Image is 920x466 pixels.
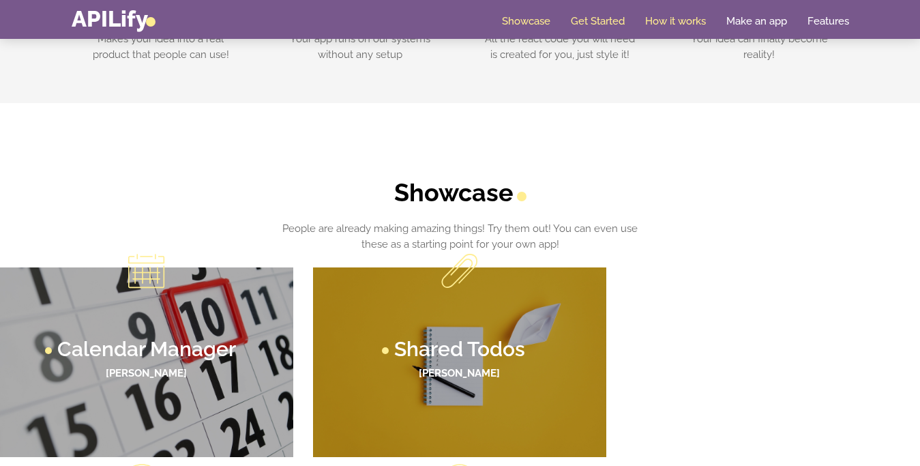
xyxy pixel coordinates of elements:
a: APILify [72,5,155,32]
a: Get Started [571,14,625,28]
p: People are already making amazing things! Try them out! You can even use these as a starting poin... [271,221,649,252]
a: How it works [645,14,706,28]
p: Makes your idea into a real product that people can use! [82,31,241,62]
h4: [PERSON_NAME] [14,368,280,379]
a: Showcase [502,14,550,28]
a: Features [807,14,849,28]
a: Make an app [726,14,787,28]
h3: Calendar Manager [57,339,236,360]
h4: [PERSON_NAME] [327,368,593,379]
h2: Showcase [271,178,649,207]
a: Shared Todos [PERSON_NAME] [313,267,606,457]
p: Your app runs on our systems without any setup [281,31,440,62]
h3: Shared Todos [394,339,525,360]
p: All the react code you will need is created for you, just style it! [481,31,640,62]
p: Your idea can finally become reality! [680,31,839,62]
